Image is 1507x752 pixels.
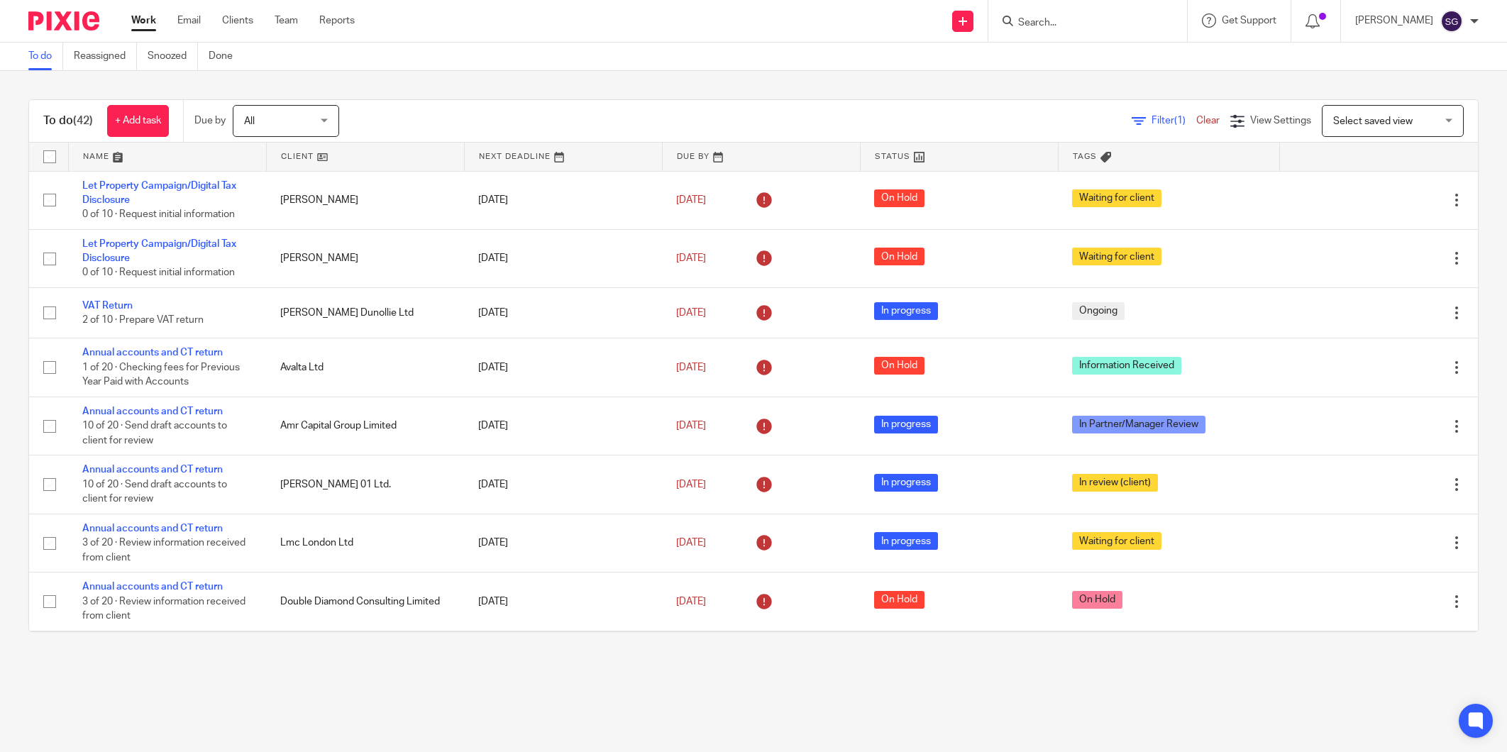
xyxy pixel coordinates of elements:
[266,631,464,689] td: Cjs Re Investments Ltd
[266,573,464,631] td: Double Diamond Consulting Limited
[82,268,235,278] span: 0 of 10 · Request initial information
[1250,116,1311,126] span: View Settings
[82,301,133,311] a: VAT Return
[148,43,198,70] a: Snoozed
[319,13,355,28] a: Reports
[131,13,156,28] a: Work
[82,465,223,475] a: Annual accounts and CT return
[464,287,662,338] td: [DATE]
[464,397,662,455] td: [DATE]
[676,421,706,431] span: [DATE]
[464,229,662,287] td: [DATE]
[676,480,706,490] span: [DATE]
[266,514,464,572] td: Lmc London Ltd
[82,348,223,358] a: Annual accounts and CT return
[874,302,938,320] span: In progress
[874,357,924,375] span: On Hold
[1196,116,1220,126] a: Clear
[82,239,236,263] a: Let Property Campaign/Digital Tax Disclosure
[464,514,662,572] td: [DATE]
[266,397,464,455] td: Amr Capital Group Limited
[464,455,662,514] td: [DATE]
[82,363,240,387] span: 1 of 20 · Checking fees for Previous Year Paid with Accounts
[1222,16,1276,26] span: Get Support
[266,287,464,338] td: [PERSON_NAME] Dunollie Ltd
[82,582,223,592] a: Annual accounts and CT return
[676,195,706,205] span: [DATE]
[676,363,706,372] span: [DATE]
[1072,474,1158,492] span: In review (client)
[676,538,706,548] span: [DATE]
[1072,416,1205,433] span: In Partner/Manager Review
[82,407,223,416] a: Annual accounts and CT return
[244,116,255,126] span: All
[1017,17,1144,30] input: Search
[874,474,938,492] span: In progress
[1072,302,1125,320] span: Ongoing
[1073,153,1097,160] span: Tags
[82,524,223,533] a: Annual accounts and CT return
[1072,591,1122,609] span: On Hold
[874,189,924,207] span: On Hold
[266,171,464,229] td: [PERSON_NAME]
[209,43,243,70] a: Done
[1072,357,1181,375] span: Information Received
[107,105,169,137] a: + Add task
[43,114,93,128] h1: To do
[1174,116,1186,126] span: (1)
[1152,116,1196,126] span: Filter
[676,253,706,263] span: [DATE]
[222,13,253,28] a: Clients
[266,455,464,514] td: [PERSON_NAME] 01 Ltd.
[1072,189,1161,207] span: Waiting for client
[266,338,464,397] td: Avalta Ltd
[82,597,245,621] span: 3 of 20 · Review information received from client
[194,114,226,128] p: Due by
[73,115,93,126] span: (42)
[874,248,924,265] span: On Hold
[1072,532,1161,550] span: Waiting for client
[1355,13,1433,28] p: [PERSON_NAME]
[266,229,464,287] td: [PERSON_NAME]
[464,573,662,631] td: [DATE]
[464,171,662,229] td: [DATE]
[874,416,938,433] span: In progress
[177,13,201,28] a: Email
[82,315,204,325] span: 2 of 10 · Prepare VAT return
[275,13,298,28] a: Team
[874,532,938,550] span: In progress
[28,43,63,70] a: To do
[82,181,236,205] a: Let Property Campaign/Digital Tax Disclosure
[82,480,227,504] span: 10 of 20 · Send draft accounts to client for review
[464,338,662,397] td: [DATE]
[82,538,245,563] span: 3 of 20 · Review information received from client
[1333,116,1413,126] span: Select saved view
[874,591,924,609] span: On Hold
[676,308,706,318] span: [DATE]
[1440,10,1463,33] img: svg%3E
[82,421,227,446] span: 10 of 20 · Send draft accounts to client for review
[82,209,235,219] span: 0 of 10 · Request initial information
[676,597,706,607] span: [DATE]
[28,11,99,31] img: Pixie
[1072,248,1161,265] span: Waiting for client
[74,43,137,70] a: Reassigned
[464,631,662,689] td: [DATE]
